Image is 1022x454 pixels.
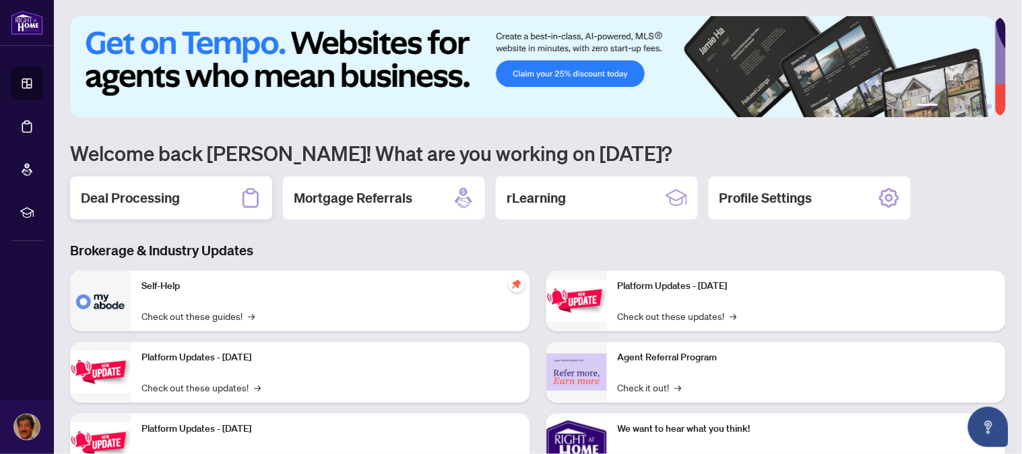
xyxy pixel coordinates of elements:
[976,104,982,109] button: 5
[141,380,261,395] a: Check out these updates!→
[70,241,1006,260] h3: Brokerage & Industry Updates
[546,354,607,391] img: Agent Referral Program
[70,140,1006,166] h1: Welcome back [PERSON_NAME]! What are you working on [DATE]?
[70,271,131,331] img: Self-Help
[294,189,412,207] h2: Mortgage Referrals
[675,380,682,395] span: →
[618,380,682,395] a: Check it out!→
[70,16,995,117] img: Slide 0
[917,104,938,109] button: 1
[254,380,261,395] span: →
[141,279,519,294] p: Self-Help
[618,279,996,294] p: Platform Updates - [DATE]
[720,189,812,207] h2: Profile Settings
[14,414,40,440] img: Profile Icon
[987,104,992,109] button: 6
[618,422,996,436] p: We want to hear what you think!
[141,350,519,365] p: Platform Updates - [DATE]
[730,309,737,323] span: →
[141,422,519,436] p: Platform Updates - [DATE]
[141,309,255,323] a: Check out these guides!→
[81,189,180,207] h2: Deal Processing
[509,276,525,292] span: pushpin
[546,280,607,322] img: Platform Updates - June 23, 2025
[248,309,255,323] span: →
[955,104,960,109] button: 3
[11,10,43,35] img: logo
[618,350,996,365] p: Agent Referral Program
[618,309,737,323] a: Check out these updates!→
[507,189,566,207] h2: rLearning
[944,104,949,109] button: 2
[968,407,1009,447] button: Open asap
[70,351,131,393] img: Platform Updates - September 16, 2025
[965,104,971,109] button: 4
